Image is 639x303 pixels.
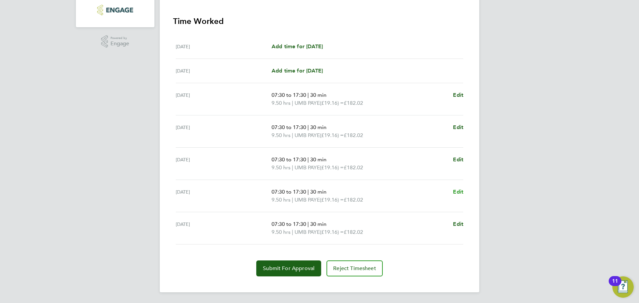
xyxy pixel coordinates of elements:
[272,229,291,235] span: 9.50 hrs
[176,220,272,236] div: [DATE]
[263,265,315,272] span: Submit For Approval
[320,229,344,235] span: (£19.16) =
[272,43,323,51] a: Add time for [DATE]
[344,100,363,106] span: £182.02
[272,156,306,163] span: 07:30 to 17:30
[310,92,326,98] span: 30 min
[453,189,463,195] span: Edit
[110,35,129,41] span: Powered by
[272,221,306,227] span: 07:30 to 17:30
[344,229,363,235] span: £182.02
[453,156,463,164] a: Edit
[344,164,363,171] span: £182.02
[308,124,309,130] span: |
[453,91,463,99] a: Edit
[101,35,129,48] a: Powered byEngage
[272,100,291,106] span: 9.50 hrs
[176,123,272,139] div: [DATE]
[272,189,306,195] span: 07:30 to 17:30
[272,132,291,138] span: 9.50 hrs
[292,197,293,203] span: |
[308,221,309,227] span: |
[272,92,306,98] span: 07:30 to 17:30
[292,132,293,138] span: |
[344,132,363,138] span: £182.02
[176,43,272,51] div: [DATE]
[453,123,463,131] a: Edit
[292,164,293,171] span: |
[310,124,326,130] span: 30 min
[320,164,344,171] span: (£19.16) =
[292,100,293,106] span: |
[320,100,344,106] span: (£19.16) =
[453,221,463,227] span: Edit
[612,276,634,298] button: Open Resource Center, 11 new notifications
[176,67,272,75] div: [DATE]
[453,124,463,130] span: Edit
[173,16,466,27] h3: Time Worked
[308,92,309,98] span: |
[308,189,309,195] span: |
[453,156,463,163] span: Edit
[295,196,320,204] span: UMB PAYE
[295,164,320,172] span: UMB PAYE
[272,124,306,130] span: 07:30 to 17:30
[176,188,272,204] div: [DATE]
[272,67,323,75] a: Add time for [DATE]
[110,41,129,47] span: Engage
[272,197,291,203] span: 9.50 hrs
[326,260,383,276] button: Reject Timesheet
[612,281,618,290] div: 11
[308,156,309,163] span: |
[453,220,463,228] a: Edit
[320,132,344,138] span: (£19.16) =
[333,265,376,272] span: Reject Timesheet
[256,260,321,276] button: Submit For Approval
[272,68,323,74] span: Add time for [DATE]
[310,156,326,163] span: 30 min
[295,228,320,236] span: UMB PAYE
[272,43,323,50] span: Add time for [DATE]
[310,189,326,195] span: 30 min
[272,164,291,171] span: 9.50 hrs
[453,92,463,98] span: Edit
[295,99,320,107] span: UMB PAYE
[176,156,272,172] div: [DATE]
[292,229,293,235] span: |
[320,197,344,203] span: (£19.16) =
[97,5,133,15] img: rgbrec-logo-retina.png
[344,197,363,203] span: £182.02
[310,221,326,227] span: 30 min
[84,5,146,15] a: Go to home page
[176,91,272,107] div: [DATE]
[295,131,320,139] span: UMB PAYE
[453,188,463,196] a: Edit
